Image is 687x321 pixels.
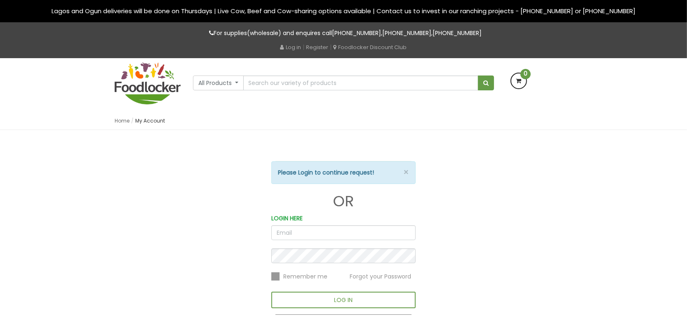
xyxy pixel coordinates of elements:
[280,43,301,51] a: Log in
[243,76,478,90] input: Search our variety of products
[303,43,305,51] span: |
[332,29,381,37] a: [PHONE_NUMBER]
[52,7,635,15] span: Lagos and Ogun deliveries will be done on Thursdays | Live Cow, Beef and Cow-sharing options avai...
[193,76,244,90] button: All Products
[330,43,332,51] span: |
[433,29,482,37] a: [PHONE_NUMBER]
[115,28,572,38] p: For supplies(wholesale) and enquires call , ,
[115,117,129,124] a: Home
[278,168,374,177] strong: Please Login to continue request!
[283,272,327,281] span: Remember me
[271,292,416,308] button: LOG IN
[306,43,329,51] a: Register
[115,62,181,104] img: FoodLocker
[520,69,531,79] span: 0
[271,214,303,223] label: LOGIN HERE
[383,29,432,37] a: [PHONE_NUMBER]
[350,272,411,280] a: Forgot your Password
[271,193,416,210] h1: OR
[403,168,409,177] button: ×
[334,43,407,51] a: Foodlocker Discount Club
[271,225,416,240] input: Email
